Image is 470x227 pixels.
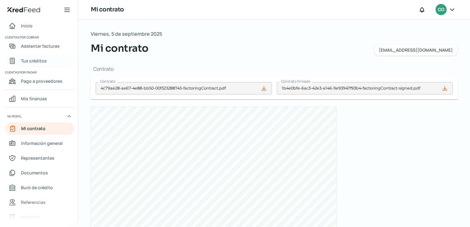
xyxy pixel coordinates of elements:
span: Viernes, 5 de septiembre 2025 [91,30,162,38]
span: Pago a proveedores [21,77,62,85]
span: Cuentas por cobrar [5,34,73,40]
a: Buró de crédito [5,181,74,194]
span: CO [438,6,444,14]
a: Referencias [5,196,74,209]
a: Tus créditos [5,55,74,67]
span: Buró de crédito [21,184,53,191]
span: Industria [21,213,40,221]
span: Cuentas por pagar [5,70,73,75]
span: Referencias [21,198,46,206]
a: Pago a proveedores [5,75,74,87]
h1: Mi contrato [91,5,124,14]
span: Inicio [21,22,33,30]
span: Información general [21,139,63,147]
span: Representantes [21,154,54,162]
a: Mi contrato [5,122,74,135]
span: Documentos [21,169,48,177]
span: Contrato firmado [281,79,310,84]
a: Información general [5,137,74,149]
a: Mis finanzas [5,93,74,105]
span: Adelantar facturas [21,42,60,50]
a: Inicio [5,20,74,32]
a: Industria [5,211,74,223]
a: Documentos [5,167,74,179]
a: Adelantar facturas [5,40,74,52]
span: Mi contrato [21,125,46,132]
span: [EMAIL_ADDRESS][DOMAIN_NAME] [379,48,453,52]
h1: Contrato [91,66,458,72]
span: Mi perfil [7,113,22,119]
span: Contrato [100,79,115,84]
span: Tus créditos [21,57,47,65]
span: Mis finanzas [21,95,47,102]
span: Mi contrato [91,41,149,56]
a: Representantes [5,152,74,164]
